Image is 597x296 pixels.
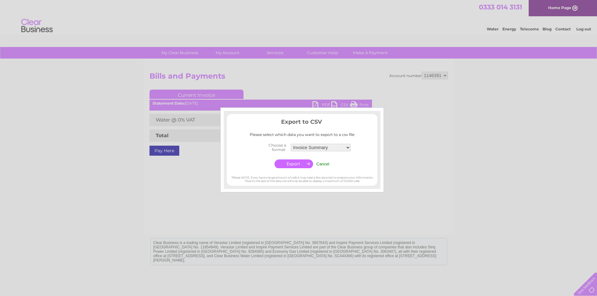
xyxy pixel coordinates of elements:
[555,27,571,31] a: Contact
[502,27,516,31] a: Energy
[487,27,499,31] a: Water
[576,27,591,31] a: Log out
[227,170,377,183] div: *Please NOTE, if you have a large amount of calls it may take a few seconds to prepare your infor...
[542,27,552,31] a: Blog
[479,3,522,11] a: 0333 014 3131
[21,16,53,35] img: logo.png
[227,132,377,137] div: Please select which data you want to export to a csv file
[227,117,377,128] h3: Export to CSV
[316,162,329,166] input: Cancel
[252,141,289,154] th: Choose a format:
[151,3,447,30] div: Clear Business is a trading name of Verastar Limited (registered in [GEOGRAPHIC_DATA] No. 3667643...
[520,27,539,31] a: Telecoms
